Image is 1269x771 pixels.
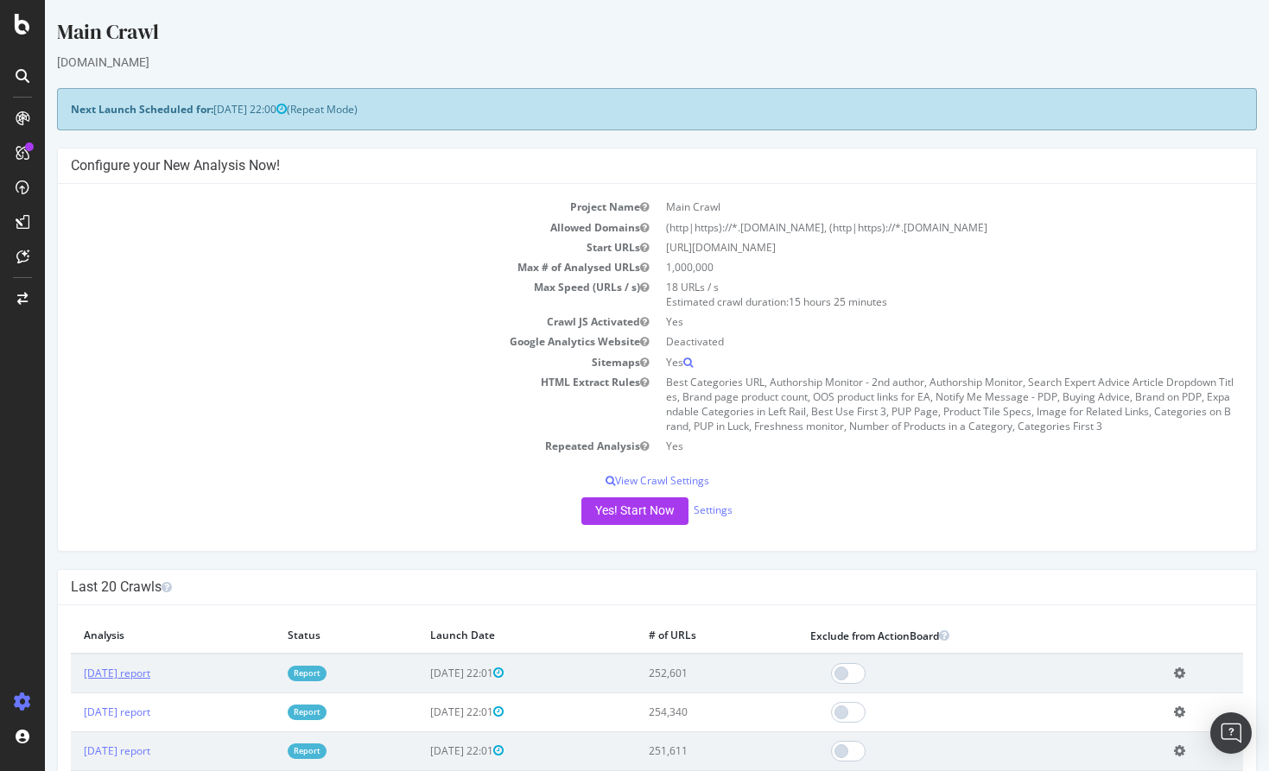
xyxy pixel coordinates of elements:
[243,743,282,758] a: Report
[26,332,612,351] td: Google Analytics Website
[12,88,1212,130] div: (Repeat Mode)
[26,436,612,456] td: Repeated Analysis
[385,705,459,719] span: [DATE] 22:01
[591,618,752,654] th: # of URLs
[26,277,612,312] td: Max Speed (URLs / s)
[612,257,1199,277] td: 1,000,000
[612,277,1199,312] td: 18 URLs / s Estimated crawl duration:
[744,294,842,309] span: 15 hours 25 minutes
[39,743,105,758] a: [DATE] report
[26,102,168,117] strong: Next Launch Scheduled for:
[243,666,282,680] a: Report
[612,436,1199,456] td: Yes
[168,102,242,117] span: [DATE] 22:00
[591,731,752,770] td: 251,611
[26,473,1198,488] p: View Crawl Settings
[385,743,459,758] span: [DATE] 22:01
[591,692,752,731] td: 254,340
[39,705,105,719] a: [DATE] report
[243,705,282,719] a: Report
[39,666,105,680] a: [DATE] report
[612,372,1199,437] td: Best Categories URL, Authorship Monitor - 2nd author, Authorship Monitor, Search Expert Advice Ar...
[372,618,591,654] th: Launch Date
[12,17,1212,54] div: Main Crawl
[26,197,612,217] td: Project Name
[385,666,459,680] span: [DATE] 22:01
[26,352,612,372] td: Sitemaps
[26,618,230,654] th: Analysis
[26,157,1198,174] h4: Configure your New Analysis Now!
[26,237,612,257] td: Start URLs
[612,218,1199,237] td: (http|https)://*.[DOMAIN_NAME], (http|https)://*.[DOMAIN_NAME]
[591,654,752,693] td: 252,601
[26,312,612,332] td: Crawl JS Activated
[612,352,1199,372] td: Yes
[1210,712,1252,754] div: Open Intercom Messenger
[612,312,1199,332] td: Yes
[649,502,688,517] a: Settings
[230,618,372,654] th: Status
[12,54,1212,71] div: [DOMAIN_NAME]
[26,218,612,237] td: Allowed Domains
[26,578,1198,596] h4: Last 20 Crawls
[26,257,612,277] td: Max # of Analysed URLs
[612,237,1199,257] td: [URL][DOMAIN_NAME]
[752,618,1116,654] th: Exclude from ActionBoard
[612,197,1199,217] td: Main Crawl
[26,372,612,437] td: HTML Extract Rules
[536,497,644,525] button: Yes! Start Now
[612,332,1199,351] td: Deactivated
